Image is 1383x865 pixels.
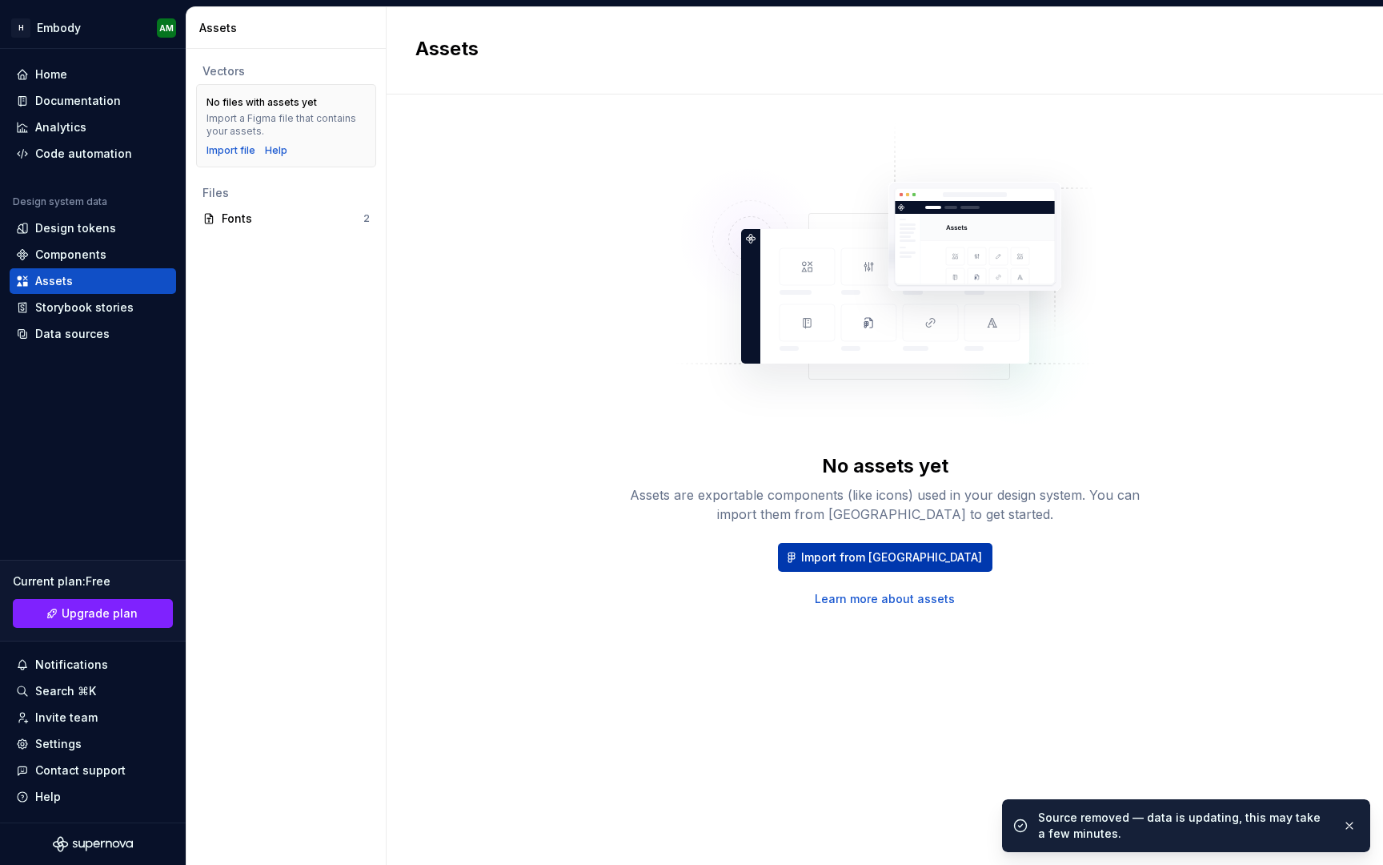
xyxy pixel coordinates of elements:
[815,591,955,607] a: Learn more about assets
[35,762,126,778] div: Contact support
[10,115,176,140] a: Analytics
[10,215,176,241] a: Design tokens
[415,36,1335,62] h2: Assets
[35,789,61,805] div: Help
[35,683,96,699] div: Search ⌘K
[35,326,110,342] div: Data sources
[53,836,133,852] svg: Supernova Logo
[3,10,182,45] button: HEmbodyAM
[35,93,121,109] div: Documentation
[206,112,366,138] div: Import a Figma file that contains your assets.
[13,599,173,628] a: Upgrade plan
[35,300,134,316] div: Storybook stories
[62,605,138,622] span: Upgrade plan
[35,119,86,135] div: Analytics
[10,88,176,114] a: Documentation
[35,146,132,162] div: Code automation
[35,220,116,236] div: Design tokens
[10,268,176,294] a: Assets
[35,273,73,289] div: Assets
[35,66,67,82] div: Home
[265,144,287,157] a: Help
[629,485,1141,524] div: Assets are exportable components (like icons) used in your design system. You can import them fro...
[10,321,176,347] a: Data sources
[35,247,106,263] div: Components
[10,705,176,730] a: Invite team
[13,573,173,589] div: Current plan : Free
[206,144,255,157] button: Import file
[1038,810,1329,842] div: Source removed — data is updating, this may take a few minutes.
[801,549,982,565] span: Import from [GEOGRAPHIC_DATA]
[35,710,98,726] div: Invite team
[199,20,379,36] div: Assets
[10,652,176,678] button: Notifications
[222,211,363,227] div: Fonts
[159,22,174,34] div: AM
[206,96,317,109] div: No files with assets yet
[202,185,370,201] div: Files
[10,141,176,167] a: Code automation
[10,784,176,810] button: Help
[35,657,108,673] div: Notifications
[37,20,81,36] div: Embody
[10,242,176,268] a: Components
[10,731,176,757] a: Settings
[10,295,176,320] a: Storybook stories
[10,758,176,783] button: Contact support
[10,62,176,87] a: Home
[13,195,107,208] div: Design system data
[11,18,30,38] div: H
[363,212,370,225] div: 2
[202,63,370,79] div: Vectors
[10,678,176,704] button: Search ⌘K
[822,453,948,479] div: No assets yet
[778,543,992,572] button: Import from [GEOGRAPHIC_DATA]
[35,736,82,752] div: Settings
[196,206,376,231] a: Fonts2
